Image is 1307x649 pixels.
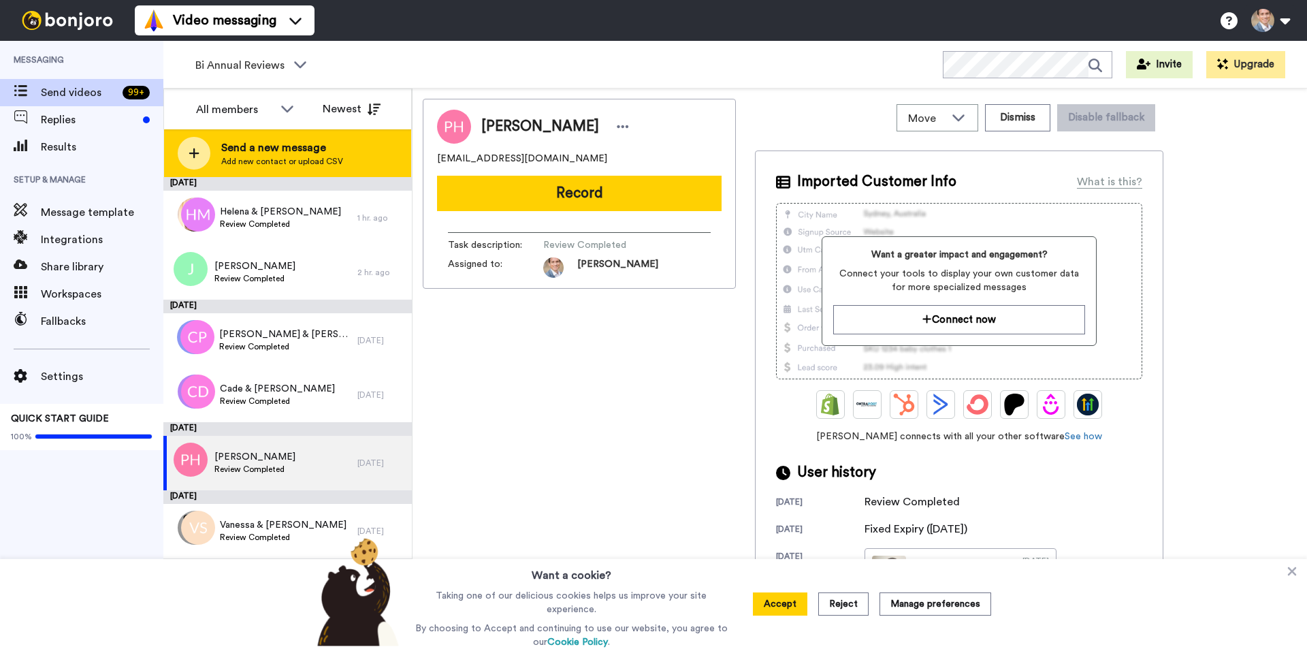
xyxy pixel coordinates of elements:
[481,116,599,137] span: [PERSON_NAME]
[214,273,295,284] span: Review Completed
[776,524,865,537] div: [DATE]
[357,458,405,469] div: [DATE]
[312,95,391,123] button: Newest
[41,286,163,302] span: Workspaces
[163,490,412,504] div: [DATE]
[41,204,163,221] span: Message template
[11,414,109,424] span: QUICK START GUIDE
[776,496,865,510] div: [DATE]
[163,558,412,572] div: [DATE]
[930,394,952,415] img: ActiveCampaign
[41,139,163,155] span: Results
[437,176,722,211] button: Record
[776,551,865,597] div: [DATE]
[1126,51,1193,78] button: Invite
[41,112,138,128] span: Replies
[1022,556,1049,590] div: [DATE]
[833,267,1084,294] span: Connect your tools to display your own customer data for more specialized messages
[357,526,405,537] div: [DATE]
[41,313,163,330] span: Fallbacks
[163,300,412,313] div: [DATE]
[181,375,215,409] img: cd.png
[214,259,295,273] span: [PERSON_NAME]
[1077,174,1142,190] div: What is this?
[181,511,215,545] img: vs.png
[833,248,1084,262] span: Want a greater impact and engagement?
[219,328,351,341] span: [PERSON_NAME] & [PERSON_NAME]
[577,257,658,278] span: [PERSON_NAME]
[448,257,543,278] span: Assigned to:
[305,537,406,646] img: bear-with-cookie.png
[880,592,991,616] button: Manage preferences
[437,110,471,144] img: Image of Patricia Hoskin
[547,637,608,647] a: Cookie Policy
[797,462,876,483] span: User history
[220,219,341,229] span: Review Completed
[41,259,163,275] span: Share library
[195,57,287,74] span: Bi Annual Reviews
[180,320,214,354] img: cp.png
[357,267,405,278] div: 2 hr. ago
[163,422,412,436] div: [DATE]
[1077,394,1099,415] img: GoHighLevel
[833,305,1084,334] button: Connect now
[1206,51,1285,78] button: Upgrade
[220,382,335,396] span: Cade & [PERSON_NAME]
[41,84,117,101] span: Send videos
[412,589,731,616] p: Taking one of our delicious cookies helps us improve your site experience.
[220,396,335,407] span: Review Completed
[543,238,673,252] span: Review Completed
[220,205,341,219] span: Helena & [PERSON_NAME]
[220,518,346,532] span: Vanessa & [PERSON_NAME]
[214,450,295,464] span: [PERSON_NAME]
[865,521,967,537] div: Fixed Expiry ([DATE])
[143,10,165,31] img: vm-color.svg
[1003,394,1025,415] img: Patreon
[820,394,841,415] img: Shopify
[448,238,543,252] span: Task description :
[178,375,212,409] img: ld.png
[173,11,276,30] span: Video messaging
[357,335,405,346] div: [DATE]
[41,368,163,385] span: Settings
[872,556,906,590] img: d17cf30f-12c8-4078-ac0a-8cadfca0952d-thumb.jpg
[196,101,274,118] div: All members
[174,252,208,286] img: j.png
[985,104,1050,131] button: Dismiss
[181,197,215,232] img: hm.png
[1040,394,1062,415] img: Drip
[123,86,150,99] div: 99 +
[1065,432,1102,441] a: See how
[178,197,212,232] img: f5f5b301-1be1-4760-9c95-bd502e9608b4.jpg
[753,592,807,616] button: Accept
[221,140,343,156] span: Send a new message
[16,11,118,30] img: bj-logo-header-white.svg
[412,622,731,649] p: By choosing to Accept and continuing to use our website, you agree to our .
[357,212,405,223] div: 1 hr. ago
[219,341,351,352] span: Review Completed
[437,152,607,165] span: [EMAIL_ADDRESS][DOMAIN_NAME]
[893,394,915,415] img: Hubspot
[174,443,208,477] img: ph.png
[908,110,945,127] span: Move
[214,464,295,475] span: Review Completed
[865,494,960,510] div: Review Completed
[41,232,163,248] span: Integrations
[163,177,412,191] div: [DATE]
[967,394,988,415] img: ConvertKit
[1057,104,1155,131] button: Disable fallback
[532,559,611,584] h3: Want a cookie?
[177,320,211,354] img: rh.png
[856,394,878,415] img: Ontraport
[357,390,405,400] div: [DATE]
[797,172,956,192] span: Imported Customer Info
[543,257,564,278] img: 38350550-3531-4ef1-a03c-c69696e7082d-1622412210.jpg
[865,548,1056,597] a: By[PERSON_NAME][DATE]
[221,156,343,167] span: Add new contact or upload CSV
[220,532,346,543] span: Review Completed
[818,592,869,616] button: Reject
[776,430,1142,443] span: [PERSON_NAME] connects with all your other software
[178,511,212,545] img: a1ea34f7-0c29-42cb-b0ff-d373328a5542.jpg
[11,431,32,442] span: 100%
